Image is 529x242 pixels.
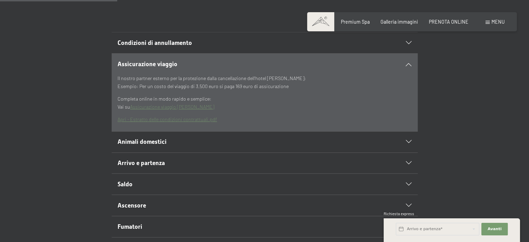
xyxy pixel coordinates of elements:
[118,61,177,68] span: Assicurazione viaggio
[341,19,370,25] a: Premium Spa
[491,19,505,25] span: Menu
[118,202,146,209] span: Ascensore
[488,226,502,232] span: Avanti
[118,95,411,111] p: Completa online in modo rapido e semplice: Vai su
[118,116,217,122] a: Apri - Estratto delle condizioni contrattuali.pdf
[481,223,508,235] button: Avanti
[118,75,411,90] p: Il nostro partner esterno per la protezione dalla cancellazione dell'hotel [PERSON_NAME]: Esempio...
[118,159,165,166] span: Arrivo e partenza
[118,223,142,230] span: Fumatori
[118,181,133,188] span: Saldo
[429,19,468,25] a: PRENOTA ONLINE
[118,39,192,46] span: Condizioni di annullamento
[130,104,214,110] a: Assicurazione viaggio [PERSON_NAME]
[118,138,167,145] span: Animali domestici
[384,211,414,216] span: Richiesta express
[380,19,418,25] a: Galleria immagini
